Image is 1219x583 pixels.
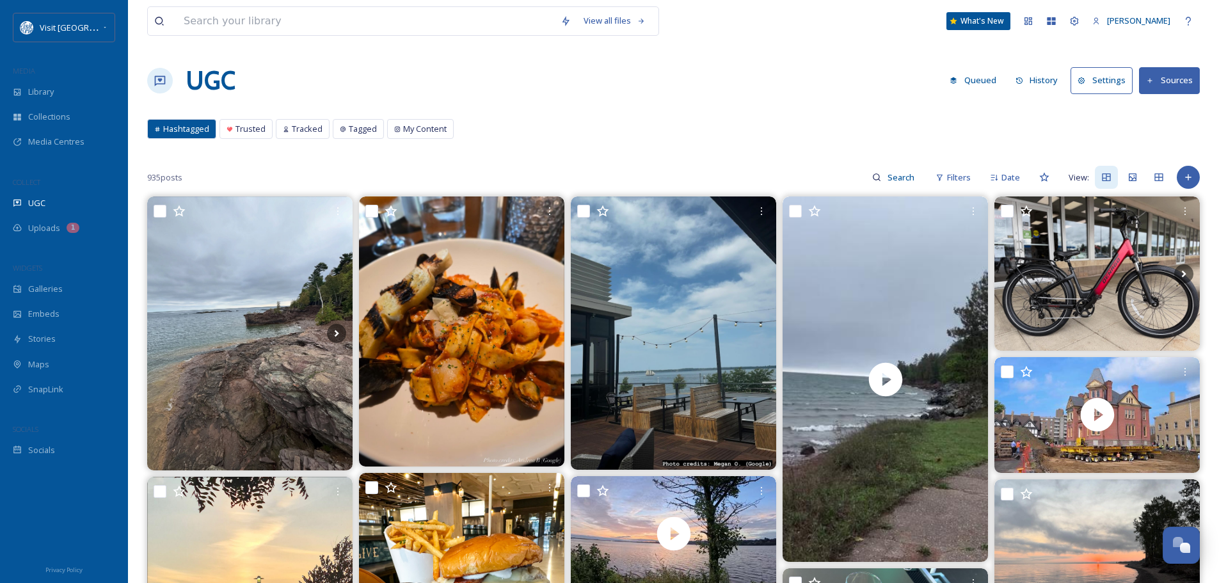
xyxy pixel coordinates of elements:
[881,164,923,190] input: Search
[783,196,988,562] img: thumbnail
[571,196,776,469] img: Some of the last few signs of summer sun and sights at pier6rooftop #googlereviews #pier6 #pier6r...
[1001,172,1020,184] span: Date
[28,197,45,209] span: UGC
[13,263,42,273] span: WIDGETS
[1139,67,1200,93] button: Sources
[1163,527,1200,564] button: Open Chat
[783,196,988,562] video: Beautiful day at presque isle park. Marquette Michigan #upperpeninsula #michigan #marquettemichig...
[28,383,63,395] span: SnapLink
[235,123,266,135] span: Trusted
[943,68,1003,93] button: Queued
[946,12,1010,30] a: What's New
[45,561,83,577] a: Privacy Policy
[13,424,38,434] span: SOCIALS
[359,196,564,467] img: Our Seafood Pappardelle from the eyes of one of our reviewers ❤️ #bayhouse #bayfront #bayhouseoys...
[943,68,1009,93] a: Queued
[28,222,60,234] span: Uploads
[40,21,139,33] span: Visit [GEOGRAPHIC_DATA]
[1071,67,1139,93] a: Settings
[994,196,1200,351] img: ERIE! This e-bike is back in stock! Denago Commute 2 in the small/medium frame, featuring a 500W ...
[28,308,60,320] span: Embeds
[13,177,40,187] span: COLLECT
[349,123,377,135] span: Tagged
[67,223,79,233] div: 1
[147,172,182,184] span: 935 posts
[28,444,55,456] span: Socials
[292,123,323,135] span: Tracked
[403,123,447,135] span: My Content
[28,136,84,148] span: Media Centres
[20,21,33,34] img: download%20%281%29.png
[1009,68,1071,93] a: History
[177,7,554,35] input: Search your library
[947,172,971,184] span: Filters
[1009,68,1065,93] button: History
[45,566,83,574] span: Privacy Policy
[186,61,235,100] a: UGC
[13,66,35,76] span: MEDIA
[1086,8,1177,33] a: [PERSON_NAME]
[994,357,1200,473] img: thumbnail
[28,86,54,98] span: Library
[28,358,49,371] span: Maps
[994,357,1200,473] video: Brief video clip from today’s move of the Old’s-Norman house. What an amazing process 🤯
[28,283,63,295] span: Galleries
[28,111,70,123] span: Collections
[1107,15,1170,26] span: [PERSON_NAME]
[163,123,209,135] span: Hashtagged
[28,333,56,345] span: Stories
[1071,67,1133,93] button: Settings
[577,8,652,33] a: View all files
[1069,172,1089,184] span: View:
[147,196,353,470] img: #blackrocks #lakesuperior #presqueislestatepark #up #upperpeninsula #michigan #puremichigan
